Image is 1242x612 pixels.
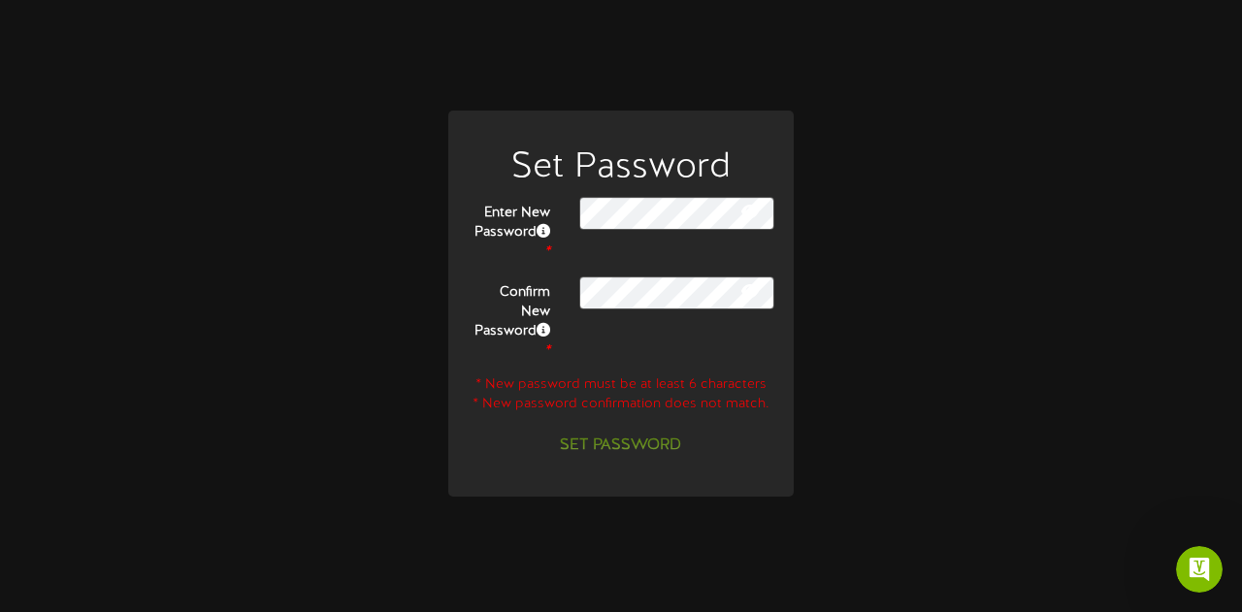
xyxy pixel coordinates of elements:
label: Enter New Password [453,197,566,262]
button: Set Password [548,429,693,463]
label: Confirm New Password [453,276,566,361]
h1: Set Password [453,149,790,188]
span: * New password must be at least 6 characters [475,377,767,392]
span: * New password confirmation does not match. [473,397,769,411]
iframe: Intercom live chat [1176,546,1223,593]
